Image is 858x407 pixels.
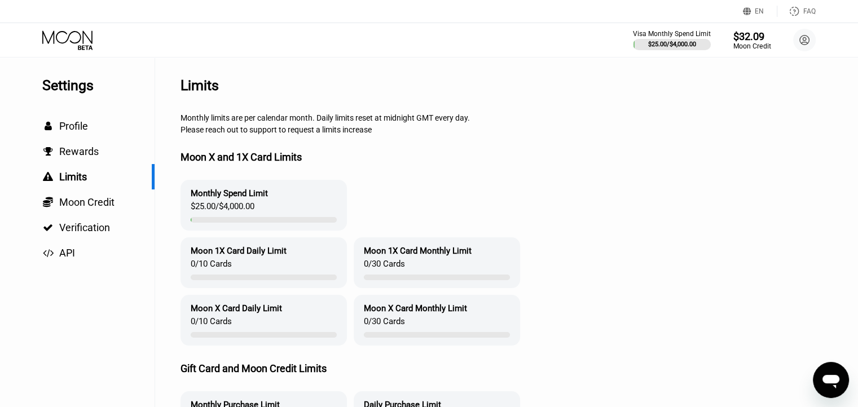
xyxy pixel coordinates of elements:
span:  [43,172,53,182]
span: Verification [59,222,110,233]
div:  [42,147,54,157]
div: Visa Monthly Spend Limit [633,30,711,38]
div: Settings [42,77,155,94]
div: 0 / 30 Cards [364,316,405,332]
div: EN [743,6,777,17]
span: Moon Credit [59,196,115,208]
iframe: Кнопка запуска окна обмена сообщениями [813,362,849,398]
div: $32.09 [733,30,771,42]
span: API [59,247,75,259]
div: Monthly Spend Limit [191,188,268,198]
span:  [43,147,53,157]
div: EN [755,7,764,15]
div: FAQ [803,7,816,15]
div: Visa Monthly Spend Limit$25.00/$4,000.00 [633,30,711,50]
span: Profile [59,120,88,132]
div: FAQ [777,6,816,17]
div:  [42,223,54,233]
div: 0 / 10 Cards [191,316,232,332]
div:  [42,248,54,258]
div:  [42,172,54,182]
span:  [43,248,54,258]
span:  [43,223,53,233]
div: Moon Credit [733,42,771,50]
div: 0 / 30 Cards [364,259,405,275]
div: Moon X Card Monthly Limit [364,303,467,313]
span: Limits [59,171,87,183]
span: Rewards [59,145,99,157]
div: Limits [181,77,219,94]
div: Moon X Card Daily Limit [191,303,282,313]
div: Moon 1X Card Monthly Limit [364,246,472,256]
div:  [42,196,54,207]
div:  [42,121,54,131]
div: Moon 1X Card Daily Limit [191,246,287,256]
span:  [45,121,52,131]
div: $25.00 / $4,000.00 [191,201,254,217]
div: $25.00 / $4,000.00 [648,41,696,48]
div: 0 / 10 Cards [191,259,232,275]
span:  [43,196,53,207]
div: $32.09Moon Credit [733,30,771,50]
